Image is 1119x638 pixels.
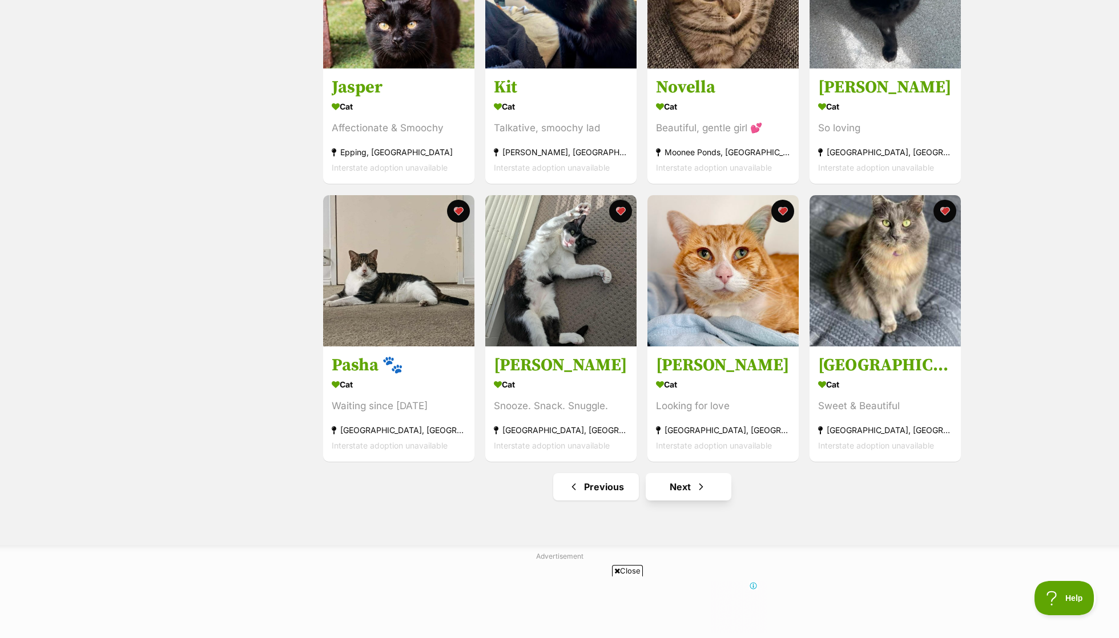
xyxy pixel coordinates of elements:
h3: [PERSON_NAME] [656,354,790,376]
div: Cat [332,99,466,115]
div: Cat [332,376,466,393]
nav: Pagination [322,473,962,500]
h3: [PERSON_NAME] [494,354,628,376]
a: Kit Cat Talkative, smoochy lad [PERSON_NAME], [GEOGRAPHIC_DATA] Interstate adoption unavailable f... [485,68,637,184]
span: Interstate adoption unavailable [818,441,934,450]
a: Jasper Cat Affectionate & Smoochy Epping, [GEOGRAPHIC_DATA] Interstate adoption unavailable favou... [323,68,474,184]
div: Cat [494,99,628,115]
h3: Jasper [332,77,466,99]
h3: [PERSON_NAME] [818,77,952,99]
span: Interstate adoption unavailable [332,441,448,450]
div: So loving [818,121,952,136]
div: Snooze. Snack. Snuggle. [494,398,628,414]
h3: Pasha 🐾 [332,354,466,376]
a: Novella Cat Beautiful, gentle girl 💕 Moonee Ponds, [GEOGRAPHIC_DATA] Interstate adoption unavaila... [647,68,799,184]
span: Interstate adoption unavailable [656,441,772,450]
span: Close [612,565,643,576]
div: Cat [818,376,952,393]
div: Cat [818,99,952,115]
span: Interstate adoption unavailable [494,163,610,173]
div: Cat [656,99,790,115]
a: [GEOGRAPHIC_DATA] Cat Sweet & Beautiful [GEOGRAPHIC_DATA], [GEOGRAPHIC_DATA] Interstate adoption ... [810,346,961,462]
div: [GEOGRAPHIC_DATA], [GEOGRAPHIC_DATA] [494,422,628,438]
div: [GEOGRAPHIC_DATA], [GEOGRAPHIC_DATA] [818,422,952,438]
div: Waiting since [DATE] [332,398,466,414]
a: [PERSON_NAME] Cat Snooze. Snack. Snuggle. [GEOGRAPHIC_DATA], [GEOGRAPHIC_DATA] Interstate adoptio... [485,346,637,462]
div: Cat [494,376,628,393]
div: [GEOGRAPHIC_DATA], [GEOGRAPHIC_DATA] [332,422,466,438]
button: favourite [609,200,632,223]
div: Cat [656,376,790,393]
div: Beautiful, gentle girl 💕 [656,121,790,136]
div: Epping, [GEOGRAPHIC_DATA] [332,145,466,160]
iframe: Advertisement [352,581,767,632]
div: Sweet & Beautiful [818,398,952,414]
button: favourite [771,200,794,223]
iframe: Help Scout Beacon - Open [1035,581,1096,615]
a: Previous page [553,473,639,500]
button: favourite [933,200,956,223]
div: Affectionate & Smoochy [332,121,466,136]
div: [GEOGRAPHIC_DATA], [GEOGRAPHIC_DATA] [656,422,790,438]
img: Pasha 🐾 [323,195,474,346]
img: Dr. Seuss [647,195,799,346]
a: [PERSON_NAME] Cat Looking for love [GEOGRAPHIC_DATA], [GEOGRAPHIC_DATA] Interstate adoption unava... [647,346,799,462]
button: favourite [447,200,470,223]
img: Gary [485,195,637,346]
a: [PERSON_NAME] Cat So loving [GEOGRAPHIC_DATA], [GEOGRAPHIC_DATA] Interstate adoption unavailable ... [810,68,961,184]
div: Talkative, smoochy lad [494,121,628,136]
span: Interstate adoption unavailable [332,163,448,173]
div: [PERSON_NAME], [GEOGRAPHIC_DATA] [494,145,628,160]
h3: Novella [656,77,790,99]
h3: Kit [494,77,628,99]
span: Interstate adoption unavailable [494,441,610,450]
img: Paris [810,195,961,346]
a: Pasha 🐾 Cat Waiting since [DATE] [GEOGRAPHIC_DATA], [GEOGRAPHIC_DATA] Interstate adoption unavail... [323,346,474,462]
a: Next page [646,473,731,500]
div: Looking for love [656,398,790,414]
span: Interstate adoption unavailable [656,163,772,173]
h3: [GEOGRAPHIC_DATA] [818,354,952,376]
span: Interstate adoption unavailable [818,163,934,173]
div: [GEOGRAPHIC_DATA], [GEOGRAPHIC_DATA] [818,145,952,160]
div: Moonee Ponds, [GEOGRAPHIC_DATA] [656,145,790,160]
